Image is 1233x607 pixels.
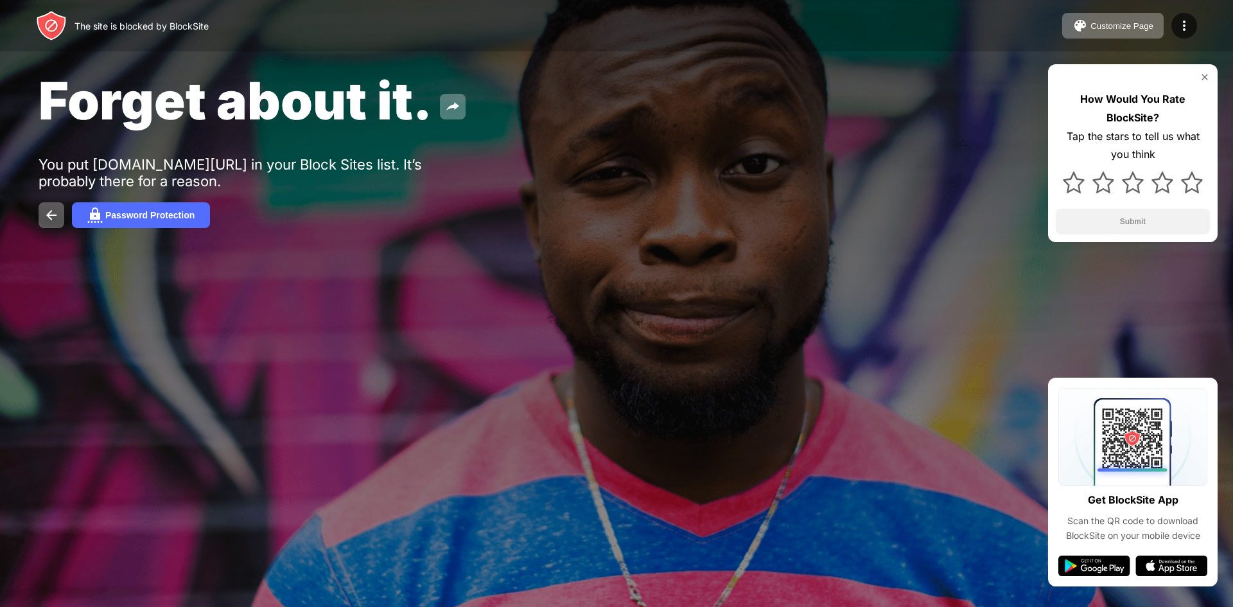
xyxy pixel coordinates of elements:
[1062,13,1164,39] button: Customize Page
[1072,18,1088,33] img: pallet.svg
[1176,18,1192,33] img: menu-icon.svg
[1058,388,1207,486] img: qrcode.svg
[1151,172,1173,193] img: star.svg
[1058,514,1207,543] div: Scan the QR code to download BlockSite on your mobile device
[44,207,59,223] img: back.svg
[1063,172,1085,193] img: star.svg
[72,202,210,228] button: Password Protection
[105,210,195,220] div: Password Protection
[39,156,435,189] div: You put [DOMAIN_NAME][URL] in your Block Sites list. It’s probably there for a reason.
[1135,556,1207,576] img: app-store.svg
[1088,491,1178,509] div: Get BlockSite App
[1122,172,1144,193] img: star.svg
[1200,72,1210,82] img: rate-us-close.svg
[1056,127,1210,164] div: Tap the stars to tell us what you think
[1056,209,1210,234] button: Submit
[1181,172,1203,193] img: star.svg
[74,21,209,31] div: The site is blocked by BlockSite
[1056,90,1210,127] div: How Would You Rate BlockSite?
[1090,21,1153,31] div: Customize Page
[36,10,67,41] img: header-logo.svg
[1092,172,1114,193] img: star.svg
[1058,556,1130,576] img: google-play.svg
[445,99,460,114] img: share.svg
[87,207,103,223] img: password.svg
[39,69,432,132] span: Forget about it.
